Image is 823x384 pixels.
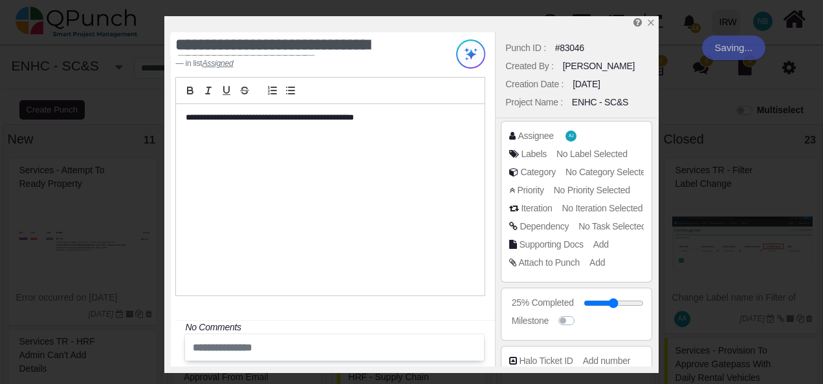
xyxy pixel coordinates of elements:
[518,129,553,143] div: Assignee
[593,239,609,250] span: Add
[520,220,569,233] div: Dependency
[517,184,543,197] div: Priority
[646,18,655,27] svg: x
[556,149,628,159] span: No Label Selected
[565,131,576,142] span: Abdullah Jahangir
[521,202,552,215] div: Iteration
[569,134,573,138] span: AJ
[505,59,553,73] div: Created By :
[583,356,630,366] span: Add number
[505,96,563,109] div: Project Name :
[520,165,556,179] div: Category
[633,17,642,27] i: Edit Punch
[512,314,549,328] div: Milestone
[554,185,630,195] span: No Priority Selected
[505,41,546,55] div: Punch ID :
[573,78,600,91] div: [DATE]
[518,256,580,270] div: Attach to Punch
[512,296,574,310] div: 25% Completed
[505,78,564,91] div: Creation Date :
[456,39,485,69] img: Try writing with AI
[563,59,635,73] div: [PERSON_NAME]
[202,59,233,68] u: Assigned
[519,238,583,251] div: Supporting Docs
[202,59,233,68] cite: Source Title
[572,96,628,109] div: ENHC - SC&S
[646,17,655,28] a: x
[185,322,241,332] i: No Comments
[519,354,573,368] div: Halo Ticket ID
[521,147,547,161] div: Labels
[565,167,650,177] span: No Category Selected
[589,257,605,268] span: Add
[562,203,643,213] span: No Iteration Selected
[578,221,646,231] span: No Task Selected
[175,58,430,69] footer: in list
[555,41,584,55] div: #83046
[702,36,765,60] div: Saving...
